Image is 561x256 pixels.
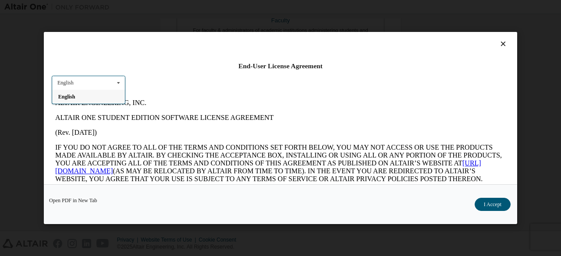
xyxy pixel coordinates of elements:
span: English [58,94,75,100]
a: Open PDF in New Tab [49,198,97,203]
div: English [57,80,74,85]
a: [URL][DOMAIN_NAME] [4,64,430,79]
p: IF YOU DO NOT AGREE TO ALL OF THE TERMS AND CONDITIONS SET FORTH BELOW, YOU MAY NOT ACCESS OR USE... [4,48,454,111]
p: ALTAIR ONE STUDENT EDITION SOFTWARE LICENSE AGREEMENT [4,18,454,26]
p: (Rev. [DATE]) [4,33,454,41]
button: I Accept [475,198,511,211]
div: End-User License Agreement [52,62,509,70]
p: ALTAIR ENGINEERING, INC. [4,4,454,11]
